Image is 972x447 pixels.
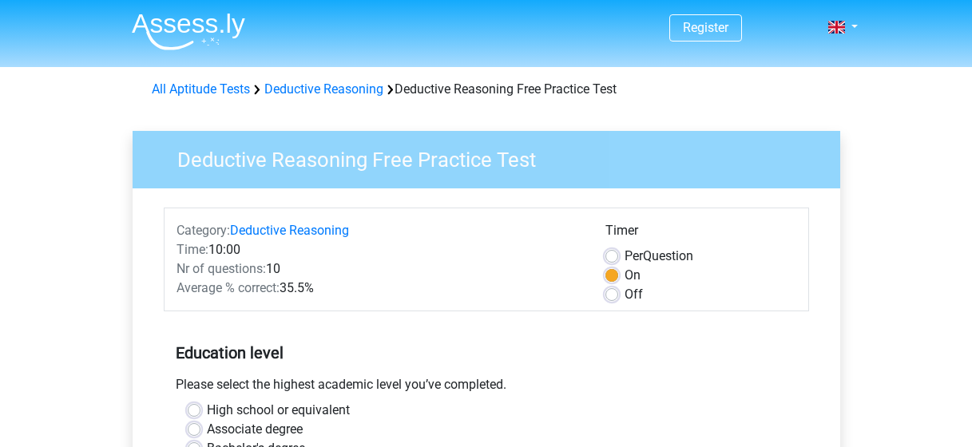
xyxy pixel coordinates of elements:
div: 35.5% [165,279,593,298]
span: Average % correct: [177,280,280,295]
a: Deductive Reasoning [230,223,349,238]
label: Associate degree [207,420,303,439]
h5: Education level [176,337,797,369]
a: All Aptitude Tests [152,81,250,97]
label: On [625,266,641,285]
span: Per [625,248,643,263]
div: 10:00 [165,240,593,259]
span: Category: [177,223,230,238]
h3: Deductive Reasoning Free Practice Test [158,141,828,172]
a: Deductive Reasoning [264,81,383,97]
div: Timer [605,221,796,247]
span: Nr of questions: [177,261,266,276]
span: Time: [177,242,208,257]
label: Off [625,285,643,304]
img: Assessly [132,13,245,50]
div: 10 [165,259,593,279]
a: Register [683,20,728,35]
div: Deductive Reasoning Free Practice Test [145,80,827,99]
div: Please select the highest academic level you’ve completed. [164,375,809,401]
label: Question [625,247,693,266]
label: High school or equivalent [207,401,350,420]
